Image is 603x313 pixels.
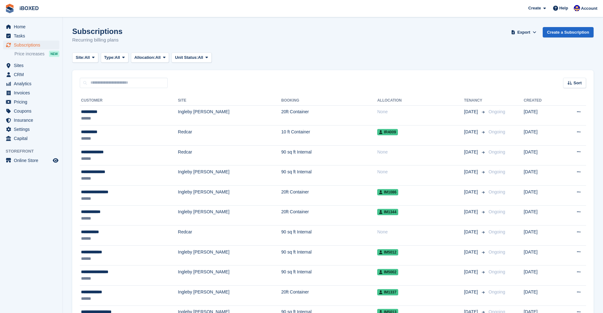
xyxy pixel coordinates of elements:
[464,269,479,275] span: [DATE]
[155,54,161,61] span: All
[464,209,479,215] span: [DATE]
[559,5,568,11] span: Help
[3,79,59,88] a: menu
[281,205,378,226] td: 20ft Container
[14,107,52,115] span: Coupons
[464,109,479,115] span: [DATE]
[14,79,52,88] span: Analytics
[5,4,14,13] img: stora-icon-8386f47178a22dfd0bd8f6a31ec36ba5ce8667c1dd55bd0f319d3a0aa187defe.svg
[489,269,505,274] span: Ongoing
[281,145,378,165] td: 90 sq ft Internal
[14,41,52,49] span: Subscriptions
[524,226,560,246] td: [DATE]
[524,265,560,286] td: [DATE]
[377,269,398,275] span: IM5002
[524,205,560,226] td: [DATE]
[524,96,560,106] th: Created
[175,54,198,61] span: Unit Status:
[178,186,281,206] td: Ingleby [PERSON_NAME]
[6,148,62,154] span: Storefront
[489,169,505,174] span: Ongoing
[178,205,281,226] td: Ingleby [PERSON_NAME]
[543,27,594,37] a: Create a Subscription
[464,289,479,295] span: [DATE]
[3,125,59,134] a: menu
[281,245,378,265] td: 90 sq ft Internal
[14,51,45,57] span: Price increases
[377,229,464,235] div: None
[101,53,128,63] button: Type: All
[14,116,52,125] span: Insurance
[573,80,582,86] span: Sort
[3,70,59,79] a: menu
[489,149,505,154] span: Ongoing
[464,149,479,155] span: [DATE]
[489,229,505,234] span: Ongoing
[377,169,464,175] div: None
[49,51,59,57] div: NEW
[281,226,378,246] td: 90 sq ft Internal
[510,27,538,37] button: Export
[377,289,398,295] span: IM1337
[489,249,505,254] span: Ongoing
[524,105,560,126] td: [DATE]
[489,109,505,114] span: Ongoing
[17,3,41,14] a: iBOXED
[178,105,281,126] td: Ingleby [PERSON_NAME]
[134,54,155,61] span: Allocation:
[178,126,281,146] td: Redcar
[14,31,52,40] span: Tasks
[281,105,378,126] td: 20ft Container
[178,96,281,106] th: Site
[14,134,52,143] span: Capital
[281,126,378,146] td: 10 ft Container
[104,54,115,61] span: Type:
[464,189,479,195] span: [DATE]
[178,226,281,246] td: Redcar
[528,5,541,11] span: Create
[581,5,597,12] span: Account
[14,88,52,97] span: Invoices
[3,61,59,70] a: menu
[178,245,281,265] td: Ingleby [PERSON_NAME]
[281,165,378,186] td: 90 sq ft Internal
[377,96,464,106] th: Allocation
[171,53,211,63] button: Unit Status: All
[84,54,90,61] span: All
[198,54,203,61] span: All
[3,156,59,165] a: menu
[524,186,560,206] td: [DATE]
[3,134,59,143] a: menu
[281,186,378,206] td: 20ft Container
[178,165,281,186] td: Ingleby [PERSON_NAME]
[3,107,59,115] a: menu
[489,289,505,294] span: Ongoing
[178,265,281,286] td: Ingleby [PERSON_NAME]
[524,245,560,265] td: [DATE]
[14,125,52,134] span: Settings
[3,98,59,106] a: menu
[131,53,169,63] button: Allocation: All
[3,116,59,125] a: menu
[489,189,505,194] span: Ongoing
[464,229,479,235] span: [DATE]
[281,265,378,286] td: 90 sq ft Internal
[524,286,560,306] td: [DATE]
[377,249,398,255] span: IM5012
[464,129,479,135] span: [DATE]
[14,156,52,165] span: Online Store
[72,53,98,63] button: Site: All
[377,149,464,155] div: None
[3,88,59,97] a: menu
[52,157,59,164] a: Preview store
[524,165,560,186] td: [DATE]
[14,61,52,70] span: Sites
[76,54,84,61] span: Site:
[115,54,120,61] span: All
[377,109,464,115] div: None
[517,29,530,36] span: Export
[524,145,560,165] td: [DATE]
[464,96,486,106] th: Tenancy
[464,249,479,255] span: [DATE]
[524,126,560,146] td: [DATE]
